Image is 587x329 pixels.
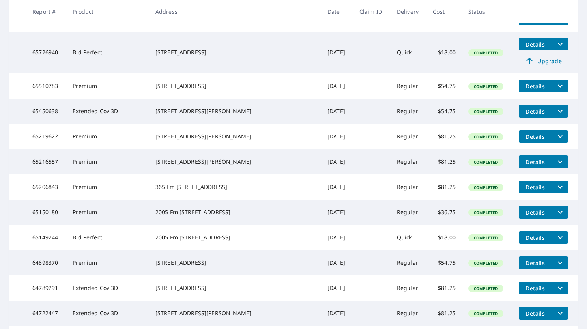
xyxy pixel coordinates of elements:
td: Extended Cov 3D [66,301,149,326]
span: Completed [469,109,503,114]
td: [DATE] [321,250,353,275]
td: 65219622 [26,124,66,149]
button: filesDropdownBtn-65726940 [552,38,568,50]
button: filesDropdownBtn-65450638 [552,105,568,118]
td: Regular [391,200,427,225]
button: detailsBtn-65510783 [519,80,552,92]
button: detailsBtn-65219622 [519,130,552,143]
div: 2005 Fm [STREET_ADDRESS] [155,208,315,216]
span: Details [523,284,547,292]
td: $36.75 [426,200,462,225]
td: 65216557 [26,149,66,174]
div: [STREET_ADDRESS][PERSON_NAME] [155,133,315,140]
td: Regular [391,124,427,149]
td: [DATE] [321,174,353,200]
td: Premium [66,149,149,174]
span: Details [523,209,547,216]
span: Completed [469,134,503,140]
td: $81.25 [426,149,462,174]
div: [STREET_ADDRESS][PERSON_NAME] [155,309,315,317]
td: [DATE] [321,99,353,124]
button: detailsBtn-64789291 [519,282,552,294]
td: [DATE] [321,124,353,149]
td: Regular [391,73,427,99]
td: Extended Cov 3D [66,275,149,301]
span: Details [523,259,547,267]
td: Regular [391,174,427,200]
div: 2005 Fm [STREET_ADDRESS] [155,234,315,241]
span: Details [523,82,547,90]
span: Completed [469,50,503,56]
button: filesDropdownBtn-65216557 [552,155,568,168]
span: Upgrade [523,56,563,65]
span: Completed [469,311,503,316]
span: Completed [469,159,503,165]
span: Completed [469,210,503,215]
td: 65450638 [26,99,66,124]
div: [STREET_ADDRESS][PERSON_NAME] [155,158,315,166]
div: [STREET_ADDRESS] [155,82,315,90]
td: Regular [391,99,427,124]
a: Upgrade [519,54,568,67]
div: [STREET_ADDRESS][PERSON_NAME] [155,107,315,115]
td: Regular [391,301,427,326]
td: [DATE] [321,225,353,250]
button: filesDropdownBtn-65510783 [552,80,568,92]
td: [DATE] [321,301,353,326]
td: [DATE] [321,275,353,301]
td: Premium [66,250,149,275]
td: $81.25 [426,124,462,149]
span: Details [523,310,547,317]
td: 65206843 [26,174,66,200]
td: 65510783 [26,73,66,99]
button: detailsBtn-65149244 [519,231,552,244]
button: filesDropdownBtn-65150180 [552,206,568,219]
button: detailsBtn-65216557 [519,155,552,168]
td: Bid Perfect [66,32,149,73]
span: Details [523,183,547,191]
td: Extended Cov 3D [66,99,149,124]
div: [STREET_ADDRESS] [155,49,315,56]
td: $81.25 [426,275,462,301]
td: Premium [66,73,149,99]
td: Premium [66,200,149,225]
td: $54.75 [426,73,462,99]
td: [DATE] [321,32,353,73]
td: Regular [391,275,427,301]
button: filesDropdownBtn-65219622 [552,130,568,143]
td: 65726940 [26,32,66,73]
span: Completed [469,286,503,291]
td: Regular [391,149,427,174]
span: Details [523,108,547,115]
button: filesDropdownBtn-65149244 [552,231,568,244]
td: [DATE] [321,149,353,174]
td: [DATE] [321,200,353,225]
span: Completed [469,84,503,89]
td: Quick [391,32,427,73]
td: $81.25 [426,174,462,200]
td: Premium [66,174,149,200]
span: Completed [469,185,503,190]
td: $18.00 [426,32,462,73]
button: detailsBtn-64898370 [519,256,552,269]
td: $54.75 [426,250,462,275]
button: filesDropdownBtn-64898370 [552,256,568,269]
td: $81.25 [426,301,462,326]
div: [STREET_ADDRESS] [155,259,315,267]
td: $18.00 [426,225,462,250]
span: Completed [469,260,503,266]
td: 64722447 [26,301,66,326]
div: [STREET_ADDRESS] [155,284,315,292]
button: detailsBtn-65450638 [519,105,552,118]
button: filesDropdownBtn-64789291 [552,282,568,294]
span: Details [523,234,547,241]
span: Completed [469,235,503,241]
div: 365 Fm [STREET_ADDRESS] [155,183,315,191]
td: 65150180 [26,200,66,225]
td: 64789291 [26,275,66,301]
td: [DATE] [321,73,353,99]
button: filesDropdownBtn-65206843 [552,181,568,193]
td: 64898370 [26,250,66,275]
td: Quick [391,225,427,250]
button: detailsBtn-65726940 [519,38,552,50]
